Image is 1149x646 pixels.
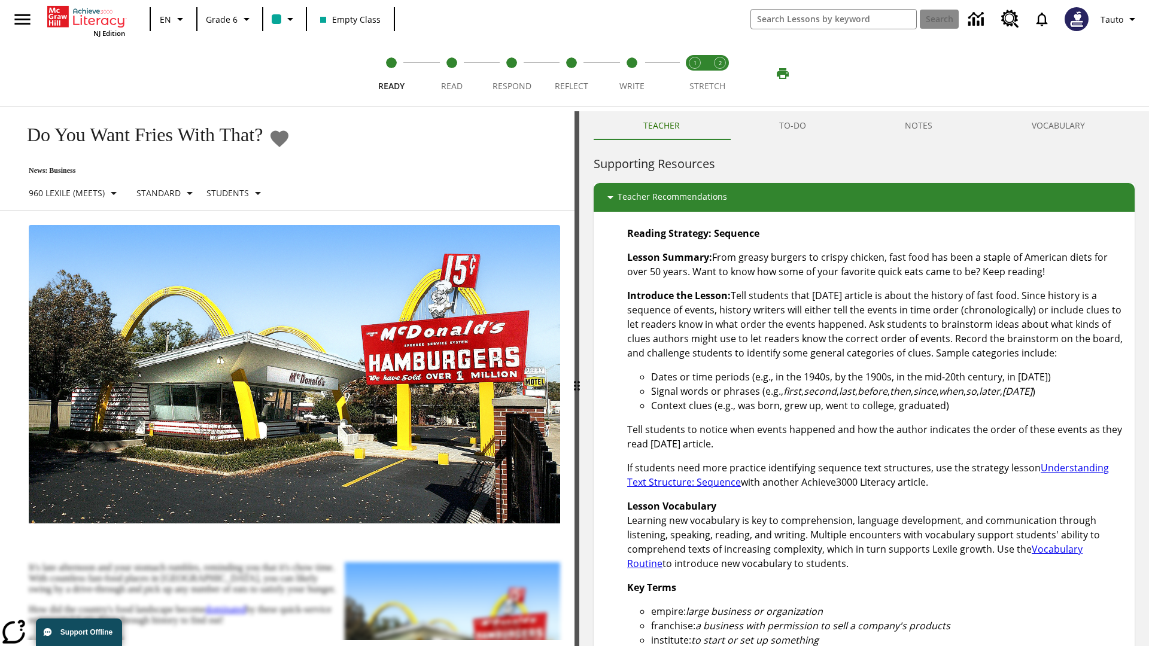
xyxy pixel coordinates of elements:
[982,111,1135,140] button: VOCABULARY
[14,124,263,146] h1: Do You Want Fries With That?
[441,80,463,92] span: Read
[939,385,963,398] em: when
[627,227,712,240] strong: Reading Strategy:
[751,10,916,29] input: search field
[695,619,950,632] em: a business with permission to sell a company's products
[627,288,1125,360] p: Tell students that [DATE] article is about the history of fast food. Since history is a sequence ...
[627,251,712,264] strong: Lesson Summary:
[890,385,911,398] em: then
[320,13,381,26] span: Empty Class
[651,604,1125,618] li: empire:
[597,41,667,106] button: Write step 5 of 5
[764,63,802,84] button: Print
[24,182,126,204] button: Select Lexile, 960 Lexile (Meets)
[729,111,856,140] button: TO-DO
[719,59,722,67] text: 2
[206,187,249,199] p: Students
[694,59,697,67] text: 1
[36,618,122,646] button: Support Offline
[594,183,1135,212] div: Teacher Recommendations
[594,111,1135,140] div: Instructional Panel Tabs
[132,182,202,204] button: Scaffolds, Standard
[357,41,426,106] button: Ready step 1 of 5
[804,385,837,398] em: second
[1002,385,1032,398] em: [DATE]
[574,111,579,646] div: Press Enter or Spacebar and then press right and left arrow keys to move the slider
[594,111,729,140] button: Teacher
[677,41,712,106] button: Stretch Read step 1 of 2
[651,370,1125,384] li: Dates or time periods (e.g., in the 1940s, by the 1900s, in the mid-20th century, in [DATE])
[267,8,302,30] button: Class color is teal. Change class color
[961,3,994,36] a: Data Center
[93,29,125,38] span: NJ Edition
[5,2,40,37] button: Open side menu
[1026,4,1057,35] a: Notifications
[202,182,270,204] button: Select Student
[627,422,1125,451] p: Tell students to notice when events happened and how the author indicates the order of these even...
[858,385,887,398] em: before
[686,605,823,618] em: large business or organization
[60,628,113,636] span: Support Offline
[627,499,716,513] strong: Lesson Vocabulary
[856,111,983,140] button: NOTES
[627,250,1125,279] p: From greasy burgers to crispy chicken, fast food has been a staple of American diets for over 50 ...
[206,13,238,26] span: Grade 6
[966,385,977,398] em: so
[269,128,290,149] button: Add to Favorites - Do You Want Fries With That?
[29,225,560,524] img: One of the first McDonald's stores, with the iconic red sign and golden arches.
[839,385,855,398] em: last
[378,80,405,92] span: Ready
[714,227,759,240] strong: Sequence
[618,190,727,205] p: Teacher Recommendations
[1096,8,1144,30] button: Profile/Settings
[913,385,937,398] em: since
[417,41,486,106] button: Read step 2 of 5
[1065,7,1089,31] img: Avatar
[555,80,588,92] span: Reflect
[47,4,125,38] div: Home
[979,385,1000,398] em: later
[594,154,1135,173] h6: Supporting Resources
[783,385,801,398] em: first
[994,3,1026,35] a: Resource Center, Will open in new tab
[627,289,731,302] strong: Introduce the Lesson:
[579,111,1149,646] div: activity
[493,80,531,92] span: Respond
[651,398,1125,413] li: Context clues (e.g., was born, grew up, went to college, graduated)
[154,8,193,30] button: Language: EN, Select a language
[651,618,1125,633] li: franchise:
[627,499,1125,571] p: Learning new vocabulary is key to comprehension, language development, and communication through ...
[29,187,105,199] p: 960 Lexile (Meets)
[627,461,1125,489] p: If students need more practice identifying sequence text structures, use the strategy lesson with...
[703,41,737,106] button: Stretch Respond step 2 of 2
[619,80,645,92] span: Write
[651,384,1125,398] li: Signal words or phrases (e.g., , , , , , , , , , )
[14,166,290,175] p: News: Business
[537,41,606,106] button: Reflect step 4 of 5
[477,41,546,106] button: Respond step 3 of 5
[689,80,725,92] span: STRETCH
[1057,4,1096,35] button: Select a new avatar
[136,187,181,199] p: Standard
[1101,13,1123,26] span: Tauto
[201,8,259,30] button: Grade: Grade 6, Select a grade
[627,581,676,594] strong: Key Terms
[160,13,171,26] span: EN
